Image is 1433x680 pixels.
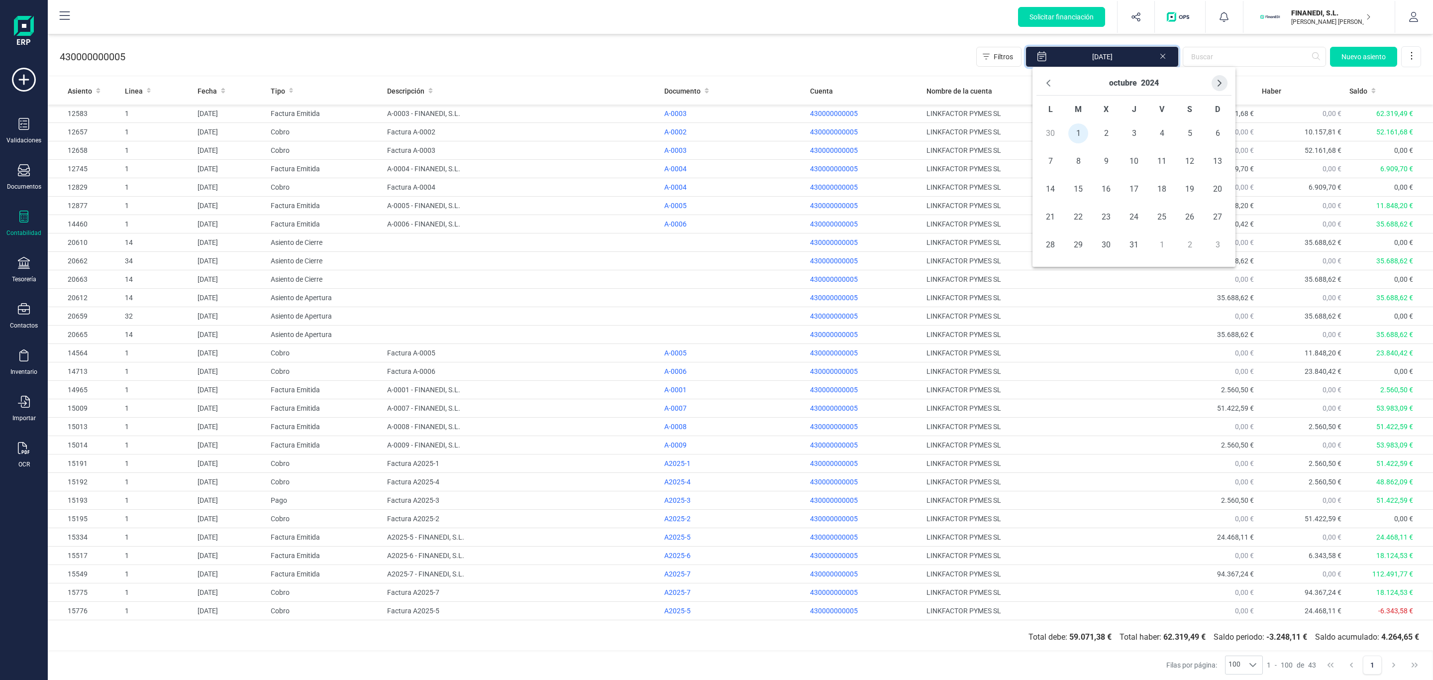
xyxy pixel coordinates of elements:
td: [DATE] [194,270,267,289]
td: Asiento de Apertura [267,326,383,344]
td: 13/10/2024 [1204,147,1231,175]
span: 430000000005 [810,386,858,394]
td: 12657 [48,123,121,141]
td: 14 [121,289,194,307]
td: 03/10/2024 [1120,119,1148,147]
td: 12877 [48,197,121,215]
div: A-0001 [664,385,802,395]
span: 29 [1068,235,1088,255]
td: 12829 [48,178,121,197]
td: Asiento de Cierre [267,233,383,252]
span: 430000000005 [810,349,858,357]
td: Cobro [267,178,383,197]
td: 1 [121,215,194,233]
span: 26 [1180,207,1200,227]
span: 11 [1152,151,1172,171]
div: Documentos [7,183,41,191]
td: LINKFACTOR PYMES SL [922,215,1170,233]
span: 31 [1124,235,1144,255]
td: A-0007 - FINANEDI, S.L. [383,399,660,418]
span: 10 [1124,151,1144,171]
td: 22/10/2024 [1064,203,1092,231]
span: S [1187,105,1192,114]
td: 30/10/2024 [1092,231,1120,259]
td: Factura Emitida [267,160,383,178]
span: 1 [1068,123,1088,143]
span: 23.840,42 € [1305,367,1341,375]
td: Cobro [267,362,383,381]
input: Buscar [1183,47,1326,67]
td: 17/10/2024 [1120,175,1148,203]
td: 08/10/2024 [1064,147,1092,175]
td: 1 [121,344,194,362]
td: 02/10/2024 [1092,119,1120,147]
td: 25/10/2024 [1148,203,1176,231]
span: 430000000005 [810,515,858,523]
div: Inventario [10,368,37,376]
td: 12658 [48,141,121,160]
span: 0,00 € [1323,404,1341,412]
img: Logo Finanedi [14,16,34,48]
p: [PERSON_NAME] [PERSON_NAME] [1291,18,1371,26]
div: Contabilidad [6,229,41,237]
td: LINKFACTOR PYMES SL [922,160,1170,178]
td: 10/10/2024 [1120,147,1148,175]
td: [DATE] [194,178,267,197]
td: 1 [121,160,194,178]
td: 18/10/2024 [1148,175,1176,203]
span: Tipo [271,86,285,96]
span: 430000000005 [810,459,858,467]
p: 430000000005 [60,50,125,64]
div: A-0007 [664,403,802,413]
span: 430000000005 [810,367,858,375]
span: Solicitar financiación [1029,12,1094,22]
td: [DATE] [194,215,267,233]
td: 14965 [48,381,121,399]
span: 11.848,20 € [1305,349,1341,357]
div: A-0004 [664,164,802,174]
td: 15/10/2024 [1064,175,1092,203]
td: 03/11/2024 [1204,231,1231,259]
span: L [1048,105,1053,114]
span: 23.840,42 € [1376,349,1413,357]
td: 27/10/2024 [1204,203,1231,231]
td: 1 [121,178,194,197]
td: 20610 [48,233,121,252]
span: 35.688,62 € [1305,312,1341,320]
span: 11.848,20 € [1217,202,1254,210]
td: 15013 [48,418,121,436]
td: Asiento de Cierre [267,252,383,270]
span: 0,00 € [1323,220,1341,228]
td: Cobro [267,123,383,141]
td: 14/10/2024 [1036,175,1064,203]
span: 18 [1152,179,1172,199]
span: 430000000005 [810,588,858,596]
td: 21/10/2024 [1036,203,1064,231]
span: 27 [1208,207,1228,227]
div: Validaciones [6,136,41,144]
span: 0,00 € [1394,275,1413,283]
td: Factura Emitida [267,399,383,418]
span: 62.319,49 € [1376,110,1413,117]
span: 6 [1208,123,1228,143]
div: A-0003 [664,109,802,118]
td: Factura Emitida [267,381,383,399]
span: 6.909,70 € [1380,165,1413,173]
td: [DATE] [194,233,267,252]
button: Logo de OPS [1161,1,1199,33]
div: A-0005 [664,201,802,211]
td: 07/10/2024 [1036,147,1064,175]
span: 52.161,68 € [1376,128,1413,136]
td: Factura A-0005 [383,344,660,362]
span: Linea [125,86,143,96]
span: 0,00 € [1394,146,1413,154]
span: 0,00 € [1323,294,1341,302]
span: 22 [1068,207,1088,227]
span: 11.848,20 € [1376,202,1413,210]
span: 430000000005 [810,441,858,449]
span: 0,00 € [1235,275,1254,283]
td: 1 [121,105,194,123]
td: Factura Emitida [267,105,383,123]
span: 430000000005 [810,552,858,560]
span: Asiento [68,86,92,96]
